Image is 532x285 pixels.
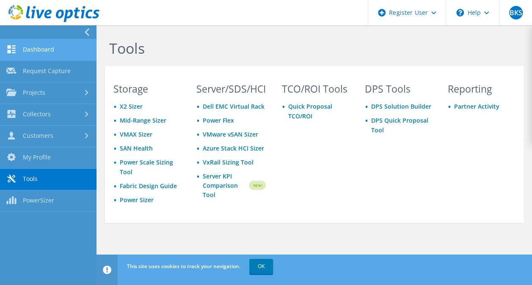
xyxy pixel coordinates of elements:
[288,102,332,120] a: Quick Proposal TCO/ROI
[120,196,154,204] a: Power Sizer
[113,84,180,93] h3: Storage
[120,102,143,110] a: X2 Sizer
[120,116,166,124] a: Mid-Range Sizer
[120,130,152,138] a: VMAX Sizer
[365,84,432,93] h3: DPS Tools
[454,102,499,110] a: Partner Activity
[196,84,266,93] h3: Server/SDS/HCI
[203,130,258,138] a: VMware vSAN Sizer
[249,259,273,274] a: OK
[203,116,234,124] a: Power Flex
[203,102,265,110] a: Dell EMC Virtual Rack
[371,102,431,110] a: DPS Solution Builder
[120,182,177,190] a: Fabric Design Guide
[120,158,173,176] a: Power Scale Sizing Tool
[203,172,248,200] a: Server KPI Comparison Tool
[120,144,153,152] a: SAN Health
[248,171,266,200] img: new-badge.svg
[371,116,428,134] a: DPS Quick Proposal Tool
[109,39,515,57] h1: Tools
[203,158,254,166] a: VxRail Sizing Tool
[127,263,240,270] span: This site uses cookies to track your navigation.
[447,84,514,93] h3: Reporting
[203,144,264,152] a: Azure Stack HCI Sizer
[456,9,464,16] svg: \n
[282,84,349,93] h3: TCO/ROI Tools
[509,6,523,19] span: BKS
